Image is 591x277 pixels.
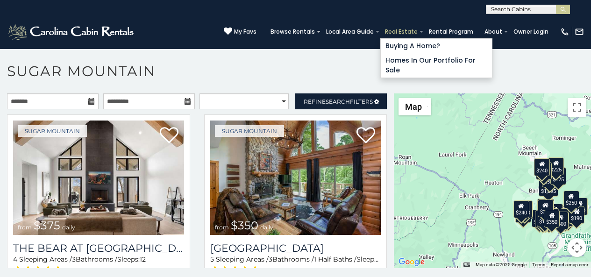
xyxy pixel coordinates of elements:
[553,212,569,229] div: $500
[231,219,258,232] span: $350
[140,255,146,263] span: 12
[380,25,422,38] a: Real Estate
[463,262,470,268] button: Keyboard shortcuts
[7,22,136,41] img: White-1-2.png
[513,200,529,218] div: $240
[295,93,387,109] a: RefineSearchFilters
[381,53,492,78] a: Homes in Our Portfolio For Sale
[396,256,427,268] a: Open this area in Google Maps (opens a new window)
[210,255,214,263] span: 5
[405,102,422,112] span: Map
[210,242,381,255] a: [GEOGRAPHIC_DATA]
[476,262,527,267] span: Map data ©2025 Google
[72,255,76,263] span: 3
[539,179,558,197] div: $1,095
[535,210,551,228] div: $155
[210,242,381,255] h3: Grouse Moor Lodge
[532,262,545,267] a: Terms
[575,27,584,36] img: mail-regular-white.png
[356,126,375,146] a: Add to favorites
[269,255,272,263] span: 3
[537,209,553,227] div: $175
[160,126,178,146] a: Add to favorites
[314,255,356,263] span: 1 Half Baths /
[569,206,584,224] div: $190
[538,199,554,217] div: $300
[304,98,373,105] span: Refine Filters
[550,167,566,185] div: $125
[557,209,573,227] div: $195
[379,255,385,263] span: 12
[544,210,560,227] div: $350
[260,224,273,231] span: daily
[424,25,478,38] a: Rental Program
[234,28,256,36] span: My Favs
[13,121,184,235] a: The Bear At Sugar Mountain from $375 daily
[266,25,320,38] a: Browse Rentals
[18,224,32,231] span: from
[568,238,586,257] button: Map camera controls
[13,242,184,255] h3: The Bear At Sugar Mountain
[215,224,229,231] span: from
[13,121,184,235] img: The Bear At Sugar Mountain
[381,39,492,53] a: Buying A Home?
[210,121,381,235] img: Grouse Moor Lodge
[572,198,588,215] div: $155
[13,242,184,255] a: The Bear At [GEOGRAPHIC_DATA]
[568,98,586,117] button: Toggle fullscreen view
[509,25,553,38] a: Owner Login
[13,255,17,263] span: 4
[396,256,427,268] img: Google
[34,219,60,232] span: $375
[224,27,256,36] a: My Favs
[560,27,570,36] img: phone-regular-white.png
[563,191,579,208] div: $250
[210,121,381,235] a: Grouse Moor Lodge from $350 daily
[321,25,378,38] a: Local Area Guide
[551,262,588,267] a: Report a map error
[480,25,507,38] a: About
[547,204,563,221] div: $200
[62,224,75,231] span: daily
[534,158,550,176] div: $240
[215,125,284,137] a: Sugar Mountain
[548,157,564,175] div: $225
[399,98,431,115] button: Change map style
[18,125,87,137] a: Sugar Mountain
[537,199,553,216] div: $190
[326,98,350,105] span: Search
